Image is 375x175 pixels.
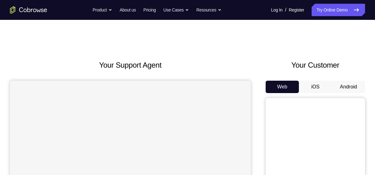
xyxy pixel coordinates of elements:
a: Register [289,4,304,16]
button: Product [93,4,112,16]
h2: Your Support Agent [10,60,251,71]
button: iOS [299,81,332,93]
a: Try Online Demo [312,4,365,16]
a: Go to the home page [10,6,47,14]
h2: Your Customer [266,60,365,71]
a: Pricing [143,4,156,16]
span: / [285,6,286,14]
button: Resources [196,4,222,16]
button: Use Cases [163,4,189,16]
button: Web [266,81,299,93]
a: Log In [271,4,282,16]
a: About us [120,4,136,16]
button: Android [332,81,365,93]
